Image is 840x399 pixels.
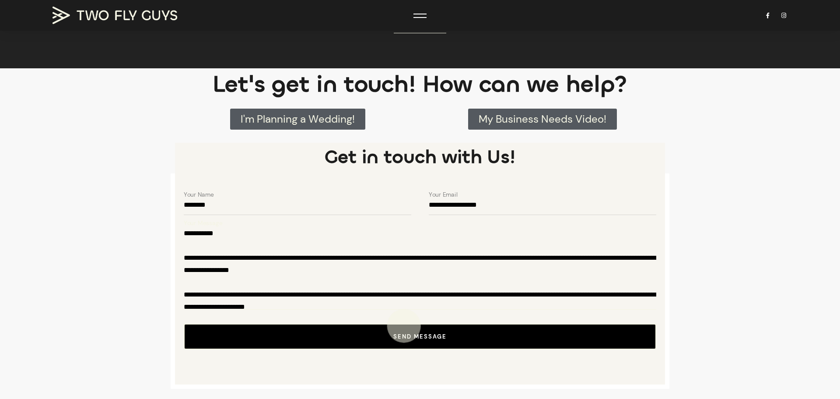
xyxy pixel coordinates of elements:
[479,114,606,124] span: My Business Needs Video!
[468,109,617,130] a: My Business Needs Video!
[184,218,222,229] span: Your Message
[184,324,656,350] button: Send Message
[52,7,177,24] img: TWO FLY GUYS MEDIA
[393,333,447,340] span: Send Message
[429,194,656,215] input: Your Email
[241,114,355,124] span: I'm Planning a Wedding!
[184,194,411,215] input: Your Name
[230,109,365,130] a: I'm Planning a Wedding!
[184,143,656,172] h3: Get in touch with Us!
[429,190,458,200] span: Your Email
[175,73,665,95] h2: Let's get in touch! How can we help?
[175,143,665,385] form: Contact form
[52,7,184,24] a: TWO FLY GUYS MEDIA TWO FLY GUYS MEDIA
[184,190,214,200] span: Your Name
[184,222,656,310] textarea: Your Message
